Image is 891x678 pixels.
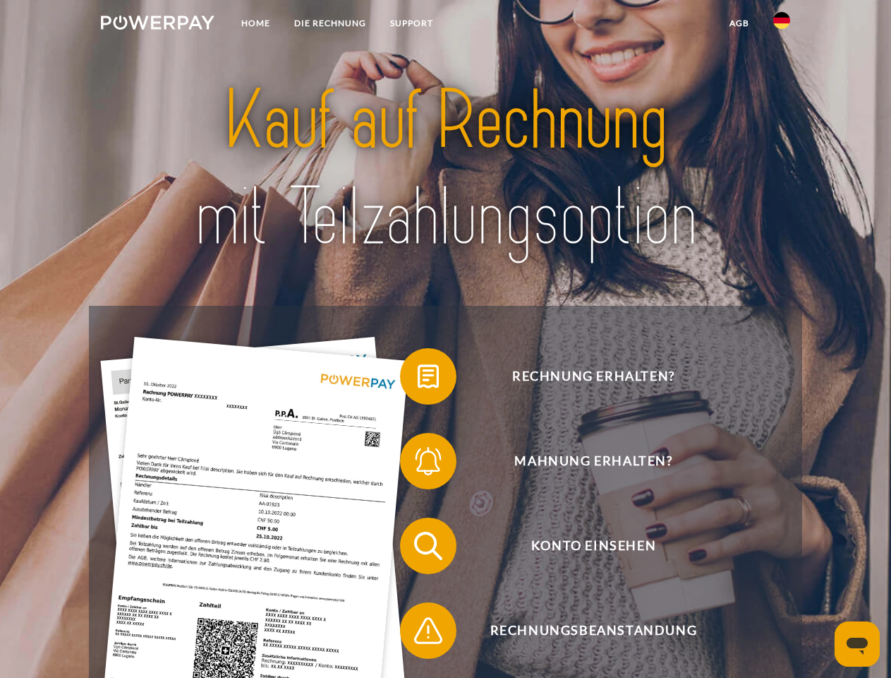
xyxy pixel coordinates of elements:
span: Konto einsehen [420,518,766,574]
iframe: Schaltfläche zum Öffnen des Messaging-Fensters [835,621,880,667]
a: agb [717,11,761,36]
img: qb_warning.svg [411,613,446,648]
button: Rechnung erhalten? [400,348,767,405]
img: title-powerpay_de.svg [135,68,756,270]
img: qb_bill.svg [411,359,446,394]
a: SUPPORT [378,11,445,36]
span: Rechnung erhalten? [420,348,766,405]
button: Rechnungsbeanstandung [400,602,767,659]
img: qb_search.svg [411,528,446,564]
button: Konto einsehen [400,518,767,574]
button: Mahnung erhalten? [400,433,767,489]
span: Rechnungsbeanstandung [420,602,766,659]
a: Home [229,11,282,36]
img: de [773,12,790,29]
img: logo-powerpay-white.svg [101,16,214,30]
img: qb_bell.svg [411,444,446,479]
a: DIE RECHNUNG [282,11,378,36]
span: Mahnung erhalten? [420,433,766,489]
